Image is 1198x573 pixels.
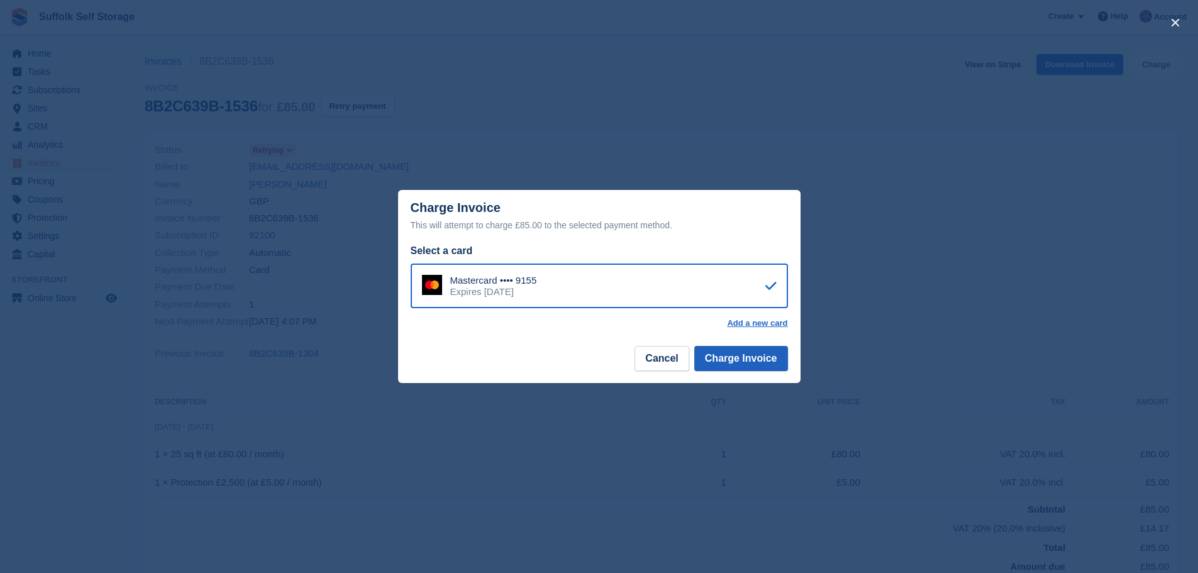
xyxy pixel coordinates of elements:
[727,318,787,328] a: Add a new card
[1165,13,1185,33] button: close
[411,218,788,233] div: This will attempt to charge £85.00 to the selected payment method.
[450,286,537,298] div: Expires [DATE]
[422,275,442,295] img: Mastercard Logo
[411,243,788,259] div: Select a card
[635,346,689,371] button: Cancel
[694,346,788,371] button: Charge Invoice
[411,201,788,233] div: Charge Invoice
[450,275,537,286] div: Mastercard •••• 9155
